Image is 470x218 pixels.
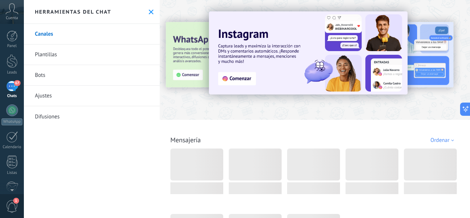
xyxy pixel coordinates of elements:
img: Slide 1 [209,11,408,94]
span: 67 [14,80,20,86]
div: WhatsApp [1,118,22,125]
div: Listas [1,171,23,175]
a: Difusiones [24,106,160,127]
div: Panel [1,44,23,49]
div: Chats [1,94,23,99]
a: Bots [24,65,160,86]
div: Calendario [1,145,23,150]
a: Ajustes [24,86,160,106]
a: Plantillas [24,44,160,65]
div: Leads [1,70,23,75]
span: 1 [13,198,19,204]
a: Canales [24,24,160,44]
span: Cuenta [6,16,18,21]
div: Ordenar [430,137,456,144]
h2: Herramientas del chat [35,8,111,15]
